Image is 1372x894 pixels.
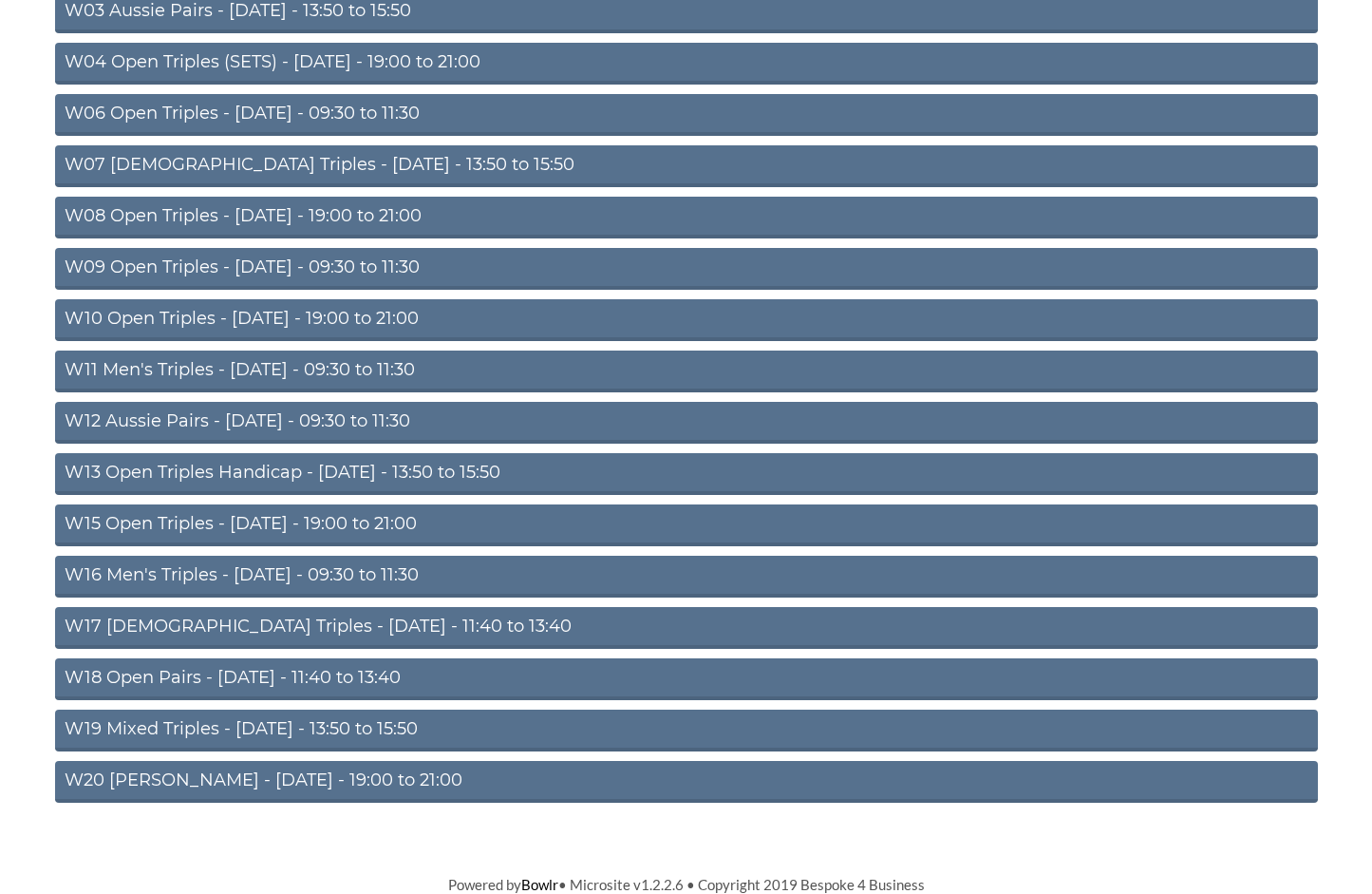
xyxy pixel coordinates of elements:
[55,761,1318,803] a: W20 [PERSON_NAME] - [DATE] - 19:00 to 21:00
[55,351,1318,392] a: W11 Men's Triples - [DATE] - 09:30 to 11:30
[55,504,1318,546] a: W15 Open Triples - [DATE] - 19:00 to 21:00
[55,299,1318,341] a: W10 Open Triples - [DATE] - 19:00 to 21:00
[55,607,1318,649] a: W17 [DEMOGRAPHIC_DATA] Triples - [DATE] - 11:40 to 13:40
[55,658,1318,700] a: W18 Open Pairs - [DATE] - 11:40 to 13:40
[55,453,1318,495] a: W13 Open Triples Handicap - [DATE] - 13:50 to 15:50
[55,248,1318,290] a: W09 Open Triples - [DATE] - 09:30 to 11:30
[448,876,925,893] span: Powered by • Microsite v1.2.2.6 • Copyright 2019 Bespoke 4 Business
[55,94,1318,136] a: W06 Open Triples - [DATE] - 09:30 to 11:30
[521,876,558,893] a: Bowlr
[55,43,1318,85] a: W04 Open Triples (SETS) - [DATE] - 19:00 to 21:00
[55,402,1318,444] a: W12 Aussie Pairs - [DATE] - 09:30 to 11:30
[55,145,1318,187] a: W07 [DEMOGRAPHIC_DATA] Triples - [DATE] - 13:50 to 15:50
[55,710,1318,751] a: W19 Mixed Triples - [DATE] - 13:50 to 15:50
[55,197,1318,238] a: W08 Open Triples - [DATE] - 19:00 to 21:00
[55,556,1318,598] a: W16 Men's Triples - [DATE] - 09:30 to 11:30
